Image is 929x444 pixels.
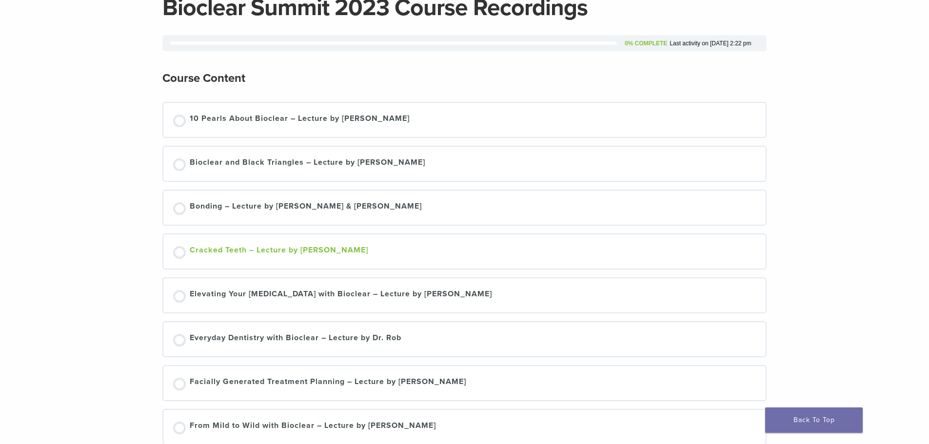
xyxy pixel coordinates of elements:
div: Cracked Teeth – Lecture by [PERSON_NAME] [190,244,368,259]
div: Elevating Your [MEDICAL_DATA] with Bioclear – Lecture by [PERSON_NAME] [190,288,492,303]
a: From Mild to Wild with Bioclear – Lecture by [PERSON_NAME] [173,420,756,434]
h2: Course Content [162,67,245,90]
div: 10 Pearls About Bioclear – Lecture by [PERSON_NAME] [190,113,410,127]
a: Elevating Your [MEDICAL_DATA] with Bioclear – Lecture by [PERSON_NAME] [173,288,756,303]
a: Everyday Dentistry with Bioclear – Lecture by Dr. Rob [173,332,756,347]
div: 0% Complete [625,40,667,46]
div: Last activity on [DATE] 2:22 pm [670,40,751,46]
div: Facially Generated Treatment Planning – Lecture by [PERSON_NAME] [190,376,466,390]
div: Everyday Dentistry with Bioclear – Lecture by Dr. Rob [190,332,401,347]
a: Bonding – Lecture by [PERSON_NAME] & [PERSON_NAME] [173,200,756,215]
a: Cracked Teeth – Lecture by [PERSON_NAME] [173,244,756,259]
div: From Mild to Wild with Bioclear – Lecture by [PERSON_NAME] [190,420,436,434]
a: Bioclear and Black Triangles – Lecture by [PERSON_NAME] [173,156,756,171]
div: Bioclear and Black Triangles – Lecture by [PERSON_NAME] [190,156,425,171]
a: Facially Generated Treatment Planning – Lecture by [PERSON_NAME] [173,376,756,390]
a: 10 Pearls About Bioclear – Lecture by [PERSON_NAME] [173,113,756,127]
div: Bonding – Lecture by [PERSON_NAME] & [PERSON_NAME] [190,200,422,215]
a: Back To Top [765,407,863,433]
